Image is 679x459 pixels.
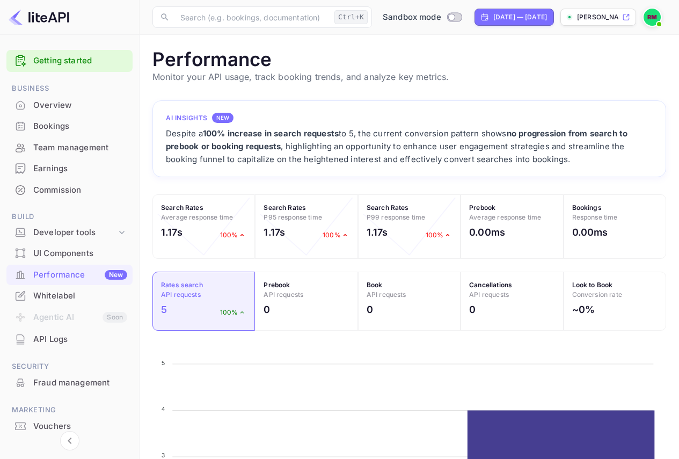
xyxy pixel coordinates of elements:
div: New [105,270,127,280]
div: Earnings [6,158,133,179]
strong: Look to Book [572,281,613,289]
strong: Search Rates [367,203,409,212]
div: [DATE] — [DATE] [493,12,547,22]
span: P99 response time [367,213,426,221]
div: Click to change the date range period [474,9,554,26]
div: Fraud management [6,373,133,394]
div: Developer tools [6,223,133,242]
a: Team management [6,137,133,157]
span: Average response time [161,213,233,221]
img: LiteAPI logo [9,9,69,26]
span: API requests [367,290,406,298]
h2: 0.00ms [469,225,505,239]
div: Team management [6,137,133,158]
strong: Search Rates [264,203,306,212]
h2: 0.00ms [572,225,608,239]
span: Security [6,361,133,373]
a: PerformanceNew [6,265,133,285]
div: Fraud management [33,377,127,389]
a: Fraud management [6,373,133,392]
button: Collapse navigation [60,431,79,450]
a: Earnings [6,158,133,178]
h2: 5 [161,302,167,317]
span: Response time [572,213,618,221]
tspan: 3 [162,452,165,458]
div: Vouchers [33,420,127,433]
div: Bookings [33,120,127,133]
h2: 1.17s [161,225,182,239]
div: UI Components [33,247,127,260]
strong: Prebook [264,281,290,289]
p: 100% [220,230,247,240]
a: Getting started [33,55,127,67]
tspan: 5 [162,360,165,366]
div: Commission [6,180,133,201]
div: Switch to Production mode [378,11,466,24]
span: Sandbox mode [383,11,441,24]
p: 100% [323,230,349,240]
div: Overview [33,99,127,112]
p: Monitor your API usage, track booking trends, and analyze key metrics. [152,70,666,83]
div: Team management [33,142,127,154]
h1: Performance [152,48,666,70]
a: Overview [6,95,133,115]
div: API Logs [6,329,133,350]
a: Commission [6,180,133,200]
span: P95 response time [264,213,322,221]
strong: Rates search [161,281,203,289]
div: Vouchers [6,416,133,437]
img: Rodrigo Mendez [644,9,661,26]
p: 100% [220,308,247,317]
div: Bookings [6,116,133,137]
span: API requests [264,290,303,298]
a: Whitelabel [6,286,133,305]
tspan: 4 [162,406,165,412]
strong: Search Rates [161,203,203,212]
span: Conversion rate [572,290,622,298]
strong: Prebook [469,203,495,212]
div: NEW [212,113,233,123]
h2: 1.17s [264,225,285,239]
span: Build [6,211,133,223]
span: Business [6,83,133,94]
a: Vouchers [6,416,133,436]
div: Developer tools [33,227,116,239]
h2: ~0% [572,302,595,317]
a: API Logs [6,329,133,349]
div: Earnings [33,163,127,175]
h2: 0 [469,302,476,317]
a: Bookings [6,116,133,136]
div: Overview [6,95,133,116]
strong: 100% increase in search requests [203,128,339,139]
h2: 0 [367,302,373,317]
div: Commission [33,184,127,196]
p: [PERSON_NAME].n... [577,12,620,22]
span: Marketing [6,404,133,416]
h2: 0 [264,302,270,317]
div: Getting started [6,50,133,72]
div: Performance [33,269,127,281]
p: 100% [426,230,452,240]
div: Whitelabel [6,286,133,307]
span: API requests [469,290,509,298]
h2: 1.17s [367,225,388,239]
a: UI Components [6,243,133,263]
h4: AI Insights [166,113,208,123]
div: UI Components [6,243,133,264]
strong: Book [367,281,383,289]
input: Search (e.g. bookings, documentation) [174,6,330,28]
div: PerformanceNew [6,265,133,286]
div: Ctrl+K [334,10,368,24]
div: API Logs [33,333,127,346]
strong: Cancellations [469,281,512,289]
div: Despite a to 5, the current conversion pattern shows , highlighting an opportunity to enhance use... [166,127,653,166]
strong: Bookings [572,203,602,212]
div: Whitelabel [33,290,127,302]
span: API requests [161,290,201,298]
span: Average response time [469,213,541,221]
